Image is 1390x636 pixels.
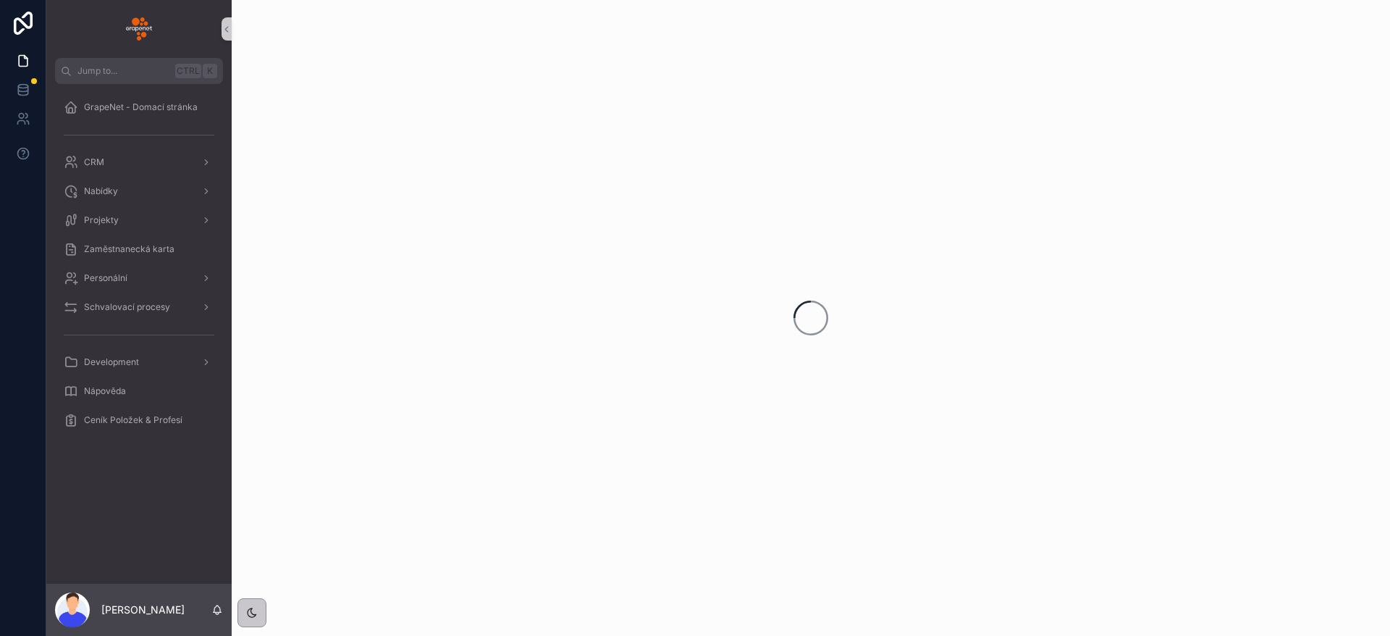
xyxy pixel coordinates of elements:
[55,349,223,375] a: Development
[126,17,152,41] img: App logo
[55,236,223,262] a: Zaměstnanecká karta
[55,94,223,120] a: GrapeNet - Domací stránka
[84,272,127,284] span: Personální
[55,207,223,233] a: Projekty
[55,407,223,433] a: Ceník Položek & Profesí
[55,265,223,291] a: Personální
[55,178,223,204] a: Nabídky
[84,385,126,397] span: Nápověda
[84,101,198,113] span: GrapeNet - Domací stránka
[84,185,118,197] span: Nabídky
[84,301,170,313] span: Schvalovací procesy
[84,414,182,426] span: Ceník Položek & Profesí
[55,58,223,84] button: Jump to...CtrlK
[46,84,232,452] div: scrollable content
[204,65,216,77] span: K
[55,378,223,404] a: Nápověda
[101,603,185,617] p: [PERSON_NAME]
[175,64,201,78] span: Ctrl
[77,65,169,77] span: Jump to...
[84,214,119,226] span: Projekty
[84,243,174,255] span: Zaměstnanecká karta
[84,356,139,368] span: Development
[84,156,104,168] span: CRM
[55,294,223,320] a: Schvalovací procesy
[55,149,223,175] a: CRM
